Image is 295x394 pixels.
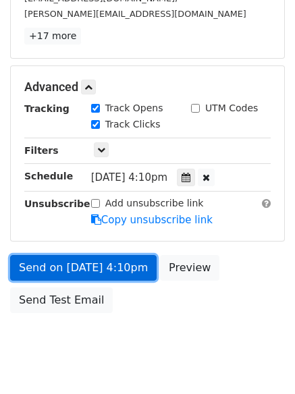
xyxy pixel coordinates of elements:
[24,80,271,94] h5: Advanced
[10,255,157,281] a: Send on [DATE] 4:10pm
[160,255,219,281] a: Preview
[24,198,90,209] strong: Unsubscribe
[105,196,204,210] label: Add unsubscribe link
[24,103,70,114] strong: Tracking
[205,101,258,115] label: UTM Codes
[105,101,163,115] label: Track Opens
[24,171,73,181] strong: Schedule
[91,171,167,184] span: [DATE] 4:10pm
[105,117,161,132] label: Track Clicks
[91,214,213,226] a: Copy unsubscribe link
[24,145,59,156] strong: Filters
[24,9,246,19] small: [PERSON_NAME][EMAIL_ADDRESS][DOMAIN_NAME]
[10,287,113,313] a: Send Test Email
[227,329,295,394] iframe: Chat Widget
[24,28,81,45] a: +17 more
